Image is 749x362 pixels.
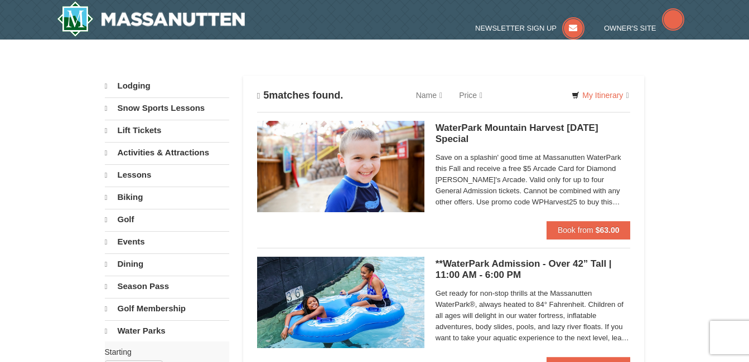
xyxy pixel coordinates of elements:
[451,84,491,106] a: Price
[105,298,229,319] a: Golf Membership
[105,97,229,119] a: Snow Sports Lessons
[436,288,631,344] span: Get ready for non-stop thrills at the Massanutten WaterPark®, always heated to 84° Fahrenheit. Ch...
[105,209,229,230] a: Golf
[604,24,684,32] a: Owner's Site
[564,87,636,104] a: My Itinerary
[105,187,229,208] a: Biking
[57,1,245,37] a: Massanutten Resort
[105,76,229,96] a: Lodging
[105,276,229,297] a: Season Pass
[475,24,557,32] span: Newsletter Sign Up
[436,152,631,208] span: Save on a splashin' good time at Massanutten WaterPark this Fall and receive a free $5 Arcade Car...
[408,84,451,106] a: Name
[105,320,229,341] a: Water Parks
[105,120,229,141] a: Lift Tickets
[257,257,424,348] img: 6619917-726-5d57f225.jpg
[105,253,229,275] a: Dining
[596,226,620,234] strong: $63.00
[604,24,656,32] span: Owner's Site
[257,121,424,212] img: 6619917-1412-d332ca3f.jpg
[436,123,631,145] h5: WaterPark Mountain Harvest [DATE] Special
[105,164,229,185] a: Lessons
[475,24,584,32] a: Newsletter Sign Up
[558,226,593,234] span: Book from
[436,258,631,281] h5: **WaterPark Admission - Over 42” Tall | 11:00 AM - 6:00 PM
[57,1,245,37] img: Massanutten Resort Logo
[547,221,631,239] button: Book from $63.00
[105,142,229,163] a: Activities & Attractions
[105,346,221,358] label: Starting
[105,231,229,252] a: Events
